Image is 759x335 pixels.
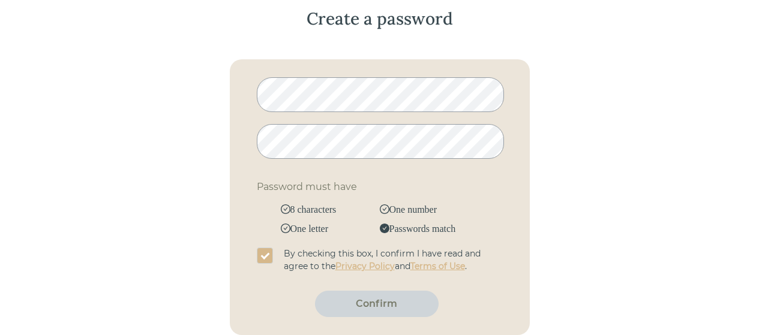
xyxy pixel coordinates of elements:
[335,261,395,271] a: Privacy Policy
[380,224,389,233] span: check-circle
[281,224,290,233] span: check-circle
[307,8,453,29] div: Create a password
[410,261,465,271] a: Terms of Use
[257,180,357,194] div: Password must have
[380,200,479,219] div: One number
[315,291,439,317] button: Confirm
[329,297,425,311] div: Confirm
[281,200,380,219] div: 8 characters
[281,204,290,214] span: check-circle
[335,260,395,273] div: Privacy Policy
[284,248,503,273] div: By checking this box, I confirm I have read and agree to the and .
[281,219,380,239] div: One letter
[380,204,389,214] span: check-circle
[410,260,465,273] div: Terms of Use
[380,219,479,239] div: Passwords match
